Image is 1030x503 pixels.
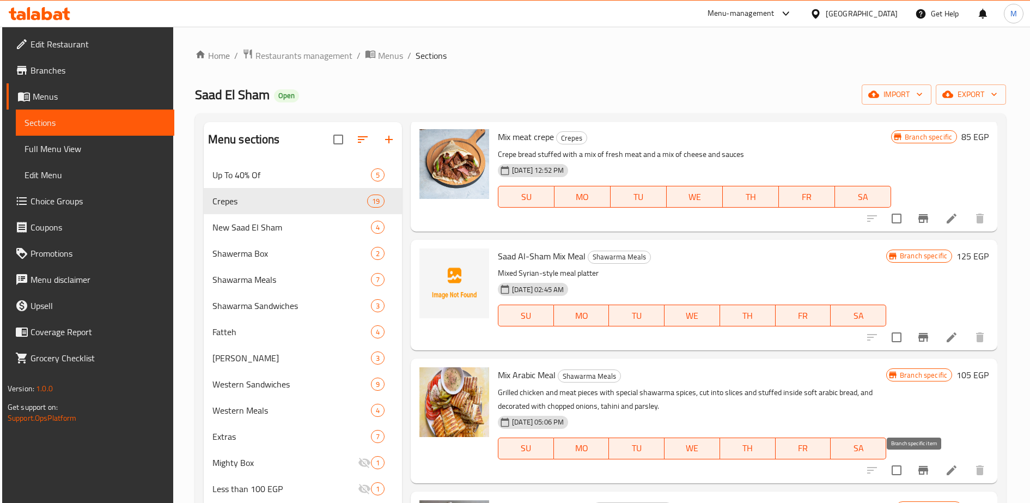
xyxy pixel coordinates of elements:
[780,440,827,456] span: FR
[498,305,554,326] button: SU
[212,430,371,443] span: Extras
[204,397,402,423] div: Western Meals4
[727,189,775,205] span: TH
[212,378,371,391] span: Western Sandwiches
[212,404,371,417] span: Western Meals
[212,325,371,338] div: Fatteh
[7,188,174,214] a: Choice Groups
[498,266,886,280] p: Mixed Syrian-style meal platter
[371,275,384,285] span: 7
[780,308,827,324] span: FR
[274,89,299,102] div: Open
[31,325,166,338] span: Coverage Report
[835,308,882,324] span: SA
[195,49,230,62] a: Home
[8,381,34,396] span: Version:
[554,186,611,208] button: MO
[33,90,166,103] span: Menus
[498,386,886,413] p: Grilled chicken and meat pieces with special shawarma spices, cut into slices and stuffed inside ...
[7,214,174,240] a: Coupons
[31,195,166,208] span: Choice Groups
[31,221,166,234] span: Coupons
[212,299,371,312] span: Shawarma Sandwiches
[967,457,993,483] button: delete
[615,189,662,205] span: TU
[885,326,908,349] span: Select to update
[371,404,385,417] div: items
[554,438,610,459] button: MO
[961,129,989,144] h6: 85 EGP
[900,132,956,142] span: Branch specific
[7,83,174,110] a: Menus
[503,308,550,324] span: SU
[910,324,936,350] button: Branch-specific-item
[8,400,58,414] span: Get support on:
[358,482,371,495] svg: Inactive section
[371,482,385,495] div: items
[371,430,385,443] div: items
[416,49,447,62] span: Sections
[195,49,1007,63] nav: breadcrumb
[508,165,568,175] span: [DATE] 12:52 PM
[7,266,174,293] a: Menu disclaimer
[508,417,568,427] span: [DATE] 05:06 PM
[371,353,384,363] span: 3
[559,189,606,205] span: MO
[7,57,174,83] a: Branches
[204,214,402,240] div: New Saad El Sham4
[895,370,952,380] span: Branch specific
[945,464,958,477] a: Edit menu item
[376,126,402,153] button: Add section
[910,457,936,483] button: Branch-specific-item
[498,129,554,145] span: Mix meat crepe
[371,327,384,337] span: 4
[839,189,887,205] span: SA
[371,222,384,233] span: 4
[613,308,660,324] span: TU
[1010,8,1017,20] span: M
[242,49,352,63] a: Restaurants management
[371,352,385,365] div: items
[503,440,550,456] span: SU
[835,186,891,208] button: SA
[371,273,385,286] div: items
[407,49,411,62] li: /
[25,142,166,155] span: Full Menu View
[724,308,771,324] span: TH
[212,221,371,234] span: New Saad El Sham
[667,186,723,208] button: WE
[609,438,665,459] button: TU
[720,438,776,459] button: TH
[25,168,166,181] span: Edit Menu
[204,371,402,397] div: Western Sandwiches9
[708,7,775,20] div: Menu-management
[212,168,371,181] span: Up To 40% Of
[212,247,371,260] span: Shawerma Box
[498,367,556,383] span: Mix Arabic Meal
[371,249,384,259] span: 2
[498,438,554,459] button: SU
[371,405,384,416] span: 4
[208,131,280,148] h2: Menu sections
[212,482,358,495] span: Less than 100 EGP
[498,148,891,161] p: Crepe bread stuffed with a mix of fresh meat and a mix of cheese and sauces
[558,370,620,383] span: Shawarma Meals
[558,308,605,324] span: MO
[831,305,886,326] button: SA
[558,369,621,383] div: Shawarma Meals
[945,331,958,344] a: Edit menu item
[870,88,923,101] span: import
[936,84,1006,105] button: export
[665,438,720,459] button: WE
[967,324,993,350] button: delete
[195,82,270,107] span: Saad El Sham
[204,450,402,476] div: Mighty Box1
[371,432,384,442] span: 7
[669,440,716,456] span: WE
[371,170,384,180] span: 5
[503,189,550,205] span: SU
